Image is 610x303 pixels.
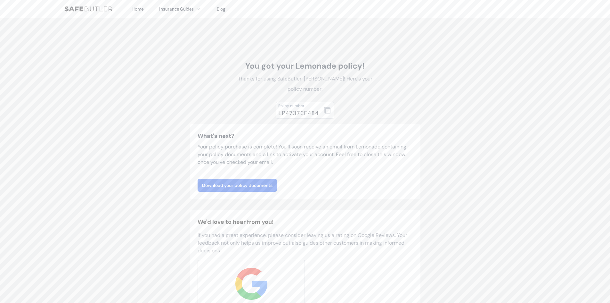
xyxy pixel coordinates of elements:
h1: You got your Lemonade policy! [233,61,377,71]
h3: What's next? [198,131,413,140]
div: Policy number [278,103,319,108]
a: Home [132,6,144,12]
a: Download your policy documents [198,179,277,192]
h2: We'd love to hear from you! [198,217,413,226]
p: Your policy purchase is complete! You'll soon receive an email from Lemonade containing your poli... [198,143,413,166]
button: Insurance Guides [159,5,201,13]
p: If you had a great experience, please consider leaving us a rating on Google Reviews. Your feedba... [198,231,413,255]
a: Blog [217,6,225,12]
img: google.svg [235,268,267,300]
img: SafeButler Text Logo [64,6,112,12]
p: Thanks for using SafeButler, [PERSON_NAME]! Here's your policy number: [233,74,377,94]
div: LP4737CF484 [278,108,319,117]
